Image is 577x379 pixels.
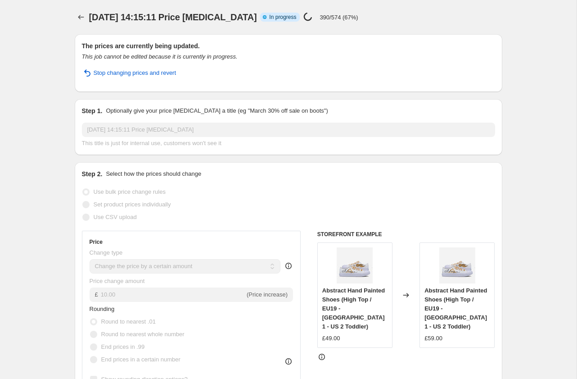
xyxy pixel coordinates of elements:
span: (Price increase) [247,291,288,298]
span: Use bulk price change rules [94,188,166,195]
span: Use CSV upload [94,214,137,220]
p: 390/574 (67%) [320,14,358,21]
button: Stop changing prices and revert [77,66,182,80]
span: Set product prices individually [94,201,171,208]
span: Price change amount [90,278,145,284]
input: -10.00 [101,288,245,302]
span: Abstract Hand Painted Shoes (High Top / EU19 - [GEOGRAPHIC_DATA] 1 - US 2 Toddler) [322,287,385,330]
img: IMG-0194_80x.jpg [337,247,373,283]
h2: Step 2. [82,169,103,178]
span: Stop changing prices and revert [94,68,176,78]
h2: The prices are currently being updated. [82,41,495,50]
span: This title is just for internal use, customers won't see it [82,140,221,146]
div: help [284,261,293,270]
span: Round to nearest whole number [101,331,185,338]
span: Round to nearest .01 [101,318,156,325]
p: Optionally give your price [MEDICAL_DATA] a title (eg "March 30% off sale on boots") [106,106,328,115]
span: End prices in .99 [101,343,145,350]
span: Change type [90,249,123,256]
i: This job cannot be edited because it is currently in progress. [82,53,238,60]
span: Abstract Hand Painted Shoes (High Top / EU19 - [GEOGRAPHIC_DATA] 1 - US 2 Toddler) [424,287,487,330]
span: End prices in a certain number [101,356,180,363]
img: IMG-0194_80x.jpg [439,247,475,283]
h6: STOREFRONT EXAMPLE [317,231,495,238]
h2: Step 1. [82,106,103,115]
h3: Price [90,238,103,246]
span: £59.00 [424,335,442,342]
input: 30% off holiday sale [82,123,495,137]
p: Select how the prices should change [106,169,201,178]
span: £49.00 [322,335,340,342]
span: £ [95,291,98,298]
button: Price change jobs [75,11,87,23]
span: [DATE] 14:15:11 Price [MEDICAL_DATA] [89,12,257,22]
span: In progress [269,14,296,21]
span: Rounding [90,306,115,312]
